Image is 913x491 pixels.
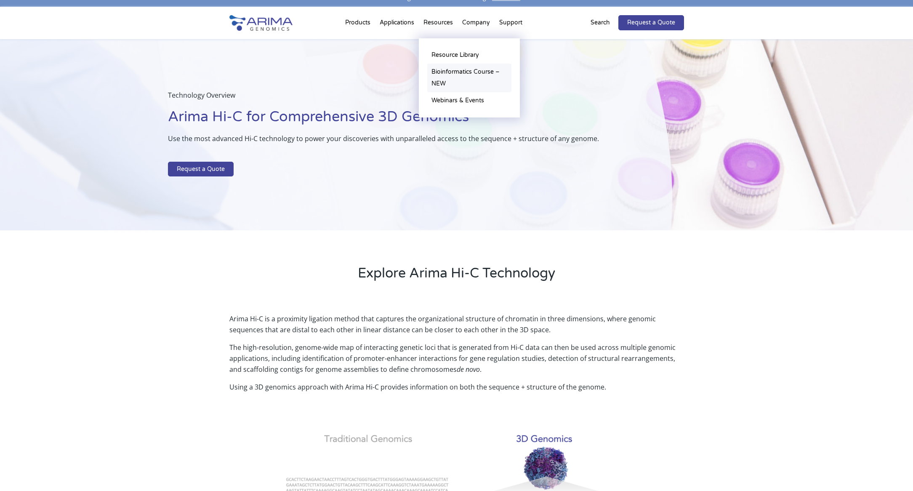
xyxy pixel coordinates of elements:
i: de novo [457,365,480,374]
a: Request a Quote [618,15,684,30]
a: Resource Library [427,47,511,64]
p: Arima Hi-C is a proximity ligation method that captures the organizational structure of chromatin... [229,313,684,342]
h2: Explore Arima Hi-C Technology [229,264,684,289]
a: Bioinformatics Course – NEW [427,64,511,92]
p: Search [591,17,610,28]
p: Technology Overview [168,90,630,107]
a: Request a Quote [168,162,234,177]
p: The high-resolution, genome-wide map of interacting genetic loci that is generated from Hi-C data... [229,342,684,382]
a: Webinars & Events [427,92,511,109]
h1: Arima Hi-C for Comprehensive 3D Genomics [168,107,630,133]
p: Using a 3D genomics approach with Arima Hi-C provides information on both the sequence + structur... [229,382,684,392]
img: Arima-Genomics-logo [229,15,293,31]
p: Use the most advanced Hi-C technology to power your discoveries with unparalleled access to the s... [168,133,630,151]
